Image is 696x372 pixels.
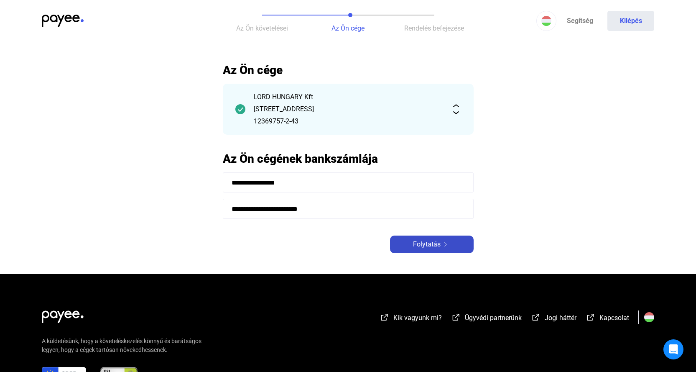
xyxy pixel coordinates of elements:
h2: Az Ön cégének bankszámlája [223,151,474,166]
span: Az Ön cége [331,24,365,32]
a: Segítség [556,11,603,31]
a: external-link-whiteKapcsolat [586,315,629,323]
button: Folytatásarrow-right-white [390,236,474,253]
a: external-link-whiteJogi háttér [531,315,576,323]
img: HU [541,16,551,26]
span: Rendelés befejezése [404,24,464,32]
img: external-link-white [586,313,596,321]
div: LORD HUNGARY Kft [254,92,443,102]
span: Kik vagyunk mi? [393,314,442,322]
img: checkmark-darker-green-circle [235,104,245,114]
span: Ügyvédi partnerünk [465,314,522,322]
button: Kilépés [607,11,654,31]
img: external-link-white [451,313,461,321]
img: external-link-white [380,313,390,321]
img: expand [451,104,461,114]
span: Kapcsolat [599,314,629,322]
a: external-link-whiteKik vagyunk mi? [380,315,442,323]
div: [STREET_ADDRESS] [254,104,443,114]
img: arrow-right-white [441,242,451,246]
h2: Az Ön cége [223,63,474,77]
button: HU [536,11,556,31]
span: Az Ön követelései [236,24,288,32]
span: Folytatás [413,239,441,249]
img: payee-logo [42,15,84,27]
img: external-link-white [531,313,541,321]
img: HU.svg [644,312,654,322]
span: Jogi háttér [545,314,576,322]
div: 12369757-2-43 [254,116,443,126]
div: Open Intercom Messenger [663,339,683,359]
img: white-payee-white-dot.svg [42,306,84,323]
a: external-link-whiteÜgyvédi partnerünk [451,315,522,323]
